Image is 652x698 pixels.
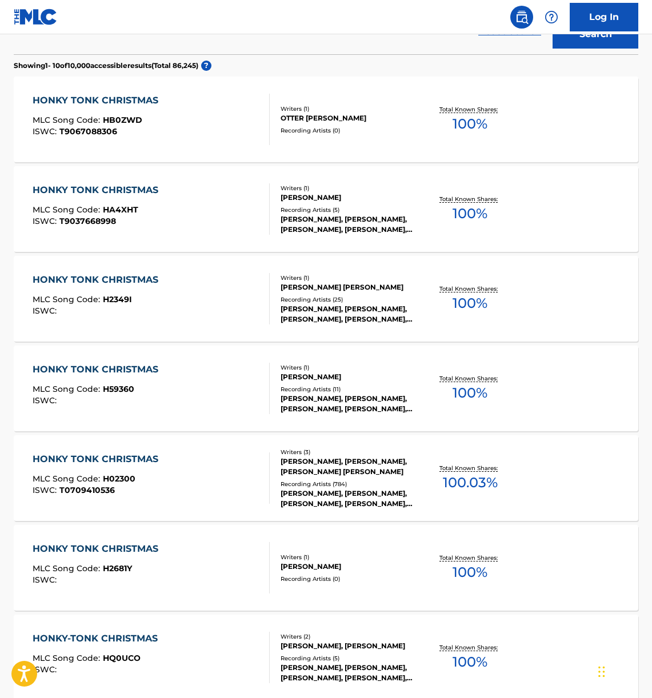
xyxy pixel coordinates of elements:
div: Recording Artists ( 0 ) [281,575,418,583]
span: ISWC : [33,485,59,495]
p: Total Known Shares: [439,553,501,562]
span: T0709410536 [59,485,115,495]
div: HONKY TONK CHRISTMAS [33,542,164,556]
div: Writers ( 2 ) [281,632,418,641]
div: Writers ( 1 ) [281,105,418,113]
div: Writers ( 1 ) [281,184,418,192]
div: Recording Artists ( 0 ) [281,126,418,135]
p: Total Known Shares: [439,464,501,472]
div: Recording Artists ( 11 ) [281,385,418,394]
div: [PERSON_NAME], [PERSON_NAME], [PERSON_NAME], [PERSON_NAME], [PERSON_NAME] [281,304,418,324]
div: Recording Artists ( 5 ) [281,206,418,214]
div: [PERSON_NAME], [PERSON_NAME],[PERSON_NAME], [PERSON_NAME], [PERSON_NAME], [PERSON_NAME] [281,394,418,414]
div: [PERSON_NAME] [281,192,418,203]
a: Public Search [510,6,533,29]
span: HB0ZWD [103,115,142,125]
p: Total Known Shares: [439,195,501,203]
span: HA4XHT [103,204,138,215]
div: HONKY TONK CHRISTMAS [33,452,164,466]
span: 100 % [453,562,487,583]
span: MLC Song Code : [33,115,103,125]
img: MLC Logo [14,9,58,25]
span: ? [201,61,211,71]
div: [PERSON_NAME] [PERSON_NAME] [281,282,418,292]
span: H02300 [103,474,135,484]
span: MLC Song Code : [33,563,103,573]
span: ISWC : [33,664,59,675]
a: Log In [570,3,638,31]
div: [PERSON_NAME] [281,372,418,382]
a: HONKY TONK CHRISTMASMLC Song Code:H02300ISWC:T0709410536Writers (3)[PERSON_NAME], [PERSON_NAME], ... [14,435,638,521]
span: ISWC : [33,126,59,137]
span: H59360 [103,384,134,394]
span: ISWC : [33,575,59,585]
div: Writers ( 1 ) [281,274,418,282]
div: Help [540,6,563,29]
div: HONKY TONK CHRISTMAS [33,273,164,287]
button: Search [553,20,638,49]
p: Total Known Shares: [439,105,501,114]
div: Writers ( 3 ) [281,448,418,456]
span: HQ0UCO [103,653,141,663]
span: MLC Song Code : [33,204,103,215]
span: MLC Song Code : [33,384,103,394]
p: Total Known Shares: [439,374,501,383]
p: Total Known Shares: [439,284,501,293]
div: Writers ( 1 ) [281,553,418,561]
span: 100.03 % [443,472,498,493]
p: Total Known Shares: [439,643,501,652]
span: 100 % [453,203,487,224]
div: HONKY-TONK CHRISTMAS [33,632,163,645]
span: ISWC : [33,216,59,226]
span: MLC Song Code : [33,294,103,304]
div: OTTER [PERSON_NAME] [281,113,418,123]
img: search [515,10,529,24]
span: T9037668998 [59,216,116,226]
span: 100 % [453,652,487,672]
p: Showing 1 - 10 of 10,000 accessible results (Total 86,245 ) [14,61,198,71]
span: T9067088306 [59,126,117,137]
div: [PERSON_NAME], [PERSON_NAME], [PERSON_NAME], [PERSON_NAME], [PERSON_NAME] [281,663,418,683]
span: MLC Song Code : [33,653,103,663]
a: HONKY TONK CHRISTMASMLC Song Code:HA4XHTISWC:T9037668998Writers (1)[PERSON_NAME]Recording Artists... [14,166,638,252]
a: HONKY TONK CHRISTMASMLC Song Code:HB0ZWDISWC:T9067088306Writers (1)OTTER [PERSON_NAME]Recording A... [14,77,638,162]
span: H2349I [103,294,132,304]
a: HONKY TONK CHRISTMASMLC Song Code:H2681YISWC:Writers (1)[PERSON_NAME]Recording Artists (0)Total K... [14,525,638,611]
div: [PERSON_NAME], [PERSON_NAME], [PERSON_NAME], [PERSON_NAME], [PERSON_NAME] [281,488,418,509]
div: [PERSON_NAME] [281,561,418,572]
div: Recording Artists ( 25 ) [281,295,418,304]
div: Writers ( 1 ) [281,363,418,372]
div: HONKY TONK CHRISTMAS [33,94,164,107]
span: ISWC : [33,395,59,406]
span: MLC Song Code : [33,474,103,484]
div: Recording Artists ( 5 ) [281,654,418,663]
div: Recording Artists ( 784 ) [281,480,418,488]
div: [PERSON_NAME], [PERSON_NAME] [281,641,418,651]
span: 100 % [453,114,487,134]
a: HONKY TONK CHRISTMASMLC Song Code:H59360ISWC:Writers (1)[PERSON_NAME]Recording Artists (11)[PERSO... [14,346,638,431]
span: ISWC : [33,306,59,316]
div: HONKY TONK CHRISTMAS [33,183,164,197]
div: Drag [598,655,605,689]
div: HONKY TONK CHRISTMAS [33,363,164,376]
span: H2681Y [103,563,132,573]
span: 100 % [453,383,487,403]
iframe: Chat Widget [595,643,652,698]
span: 100 % [453,293,487,314]
a: HONKY TONK CHRISTMASMLC Song Code:H2349IISWC:Writers (1)[PERSON_NAME] [PERSON_NAME]Recording Arti... [14,256,638,342]
div: [PERSON_NAME], [PERSON_NAME], [PERSON_NAME] [PERSON_NAME] [281,456,418,477]
div: [PERSON_NAME], [PERSON_NAME], [PERSON_NAME], [PERSON_NAME], [PERSON_NAME] [281,214,418,235]
img: help [545,10,558,24]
